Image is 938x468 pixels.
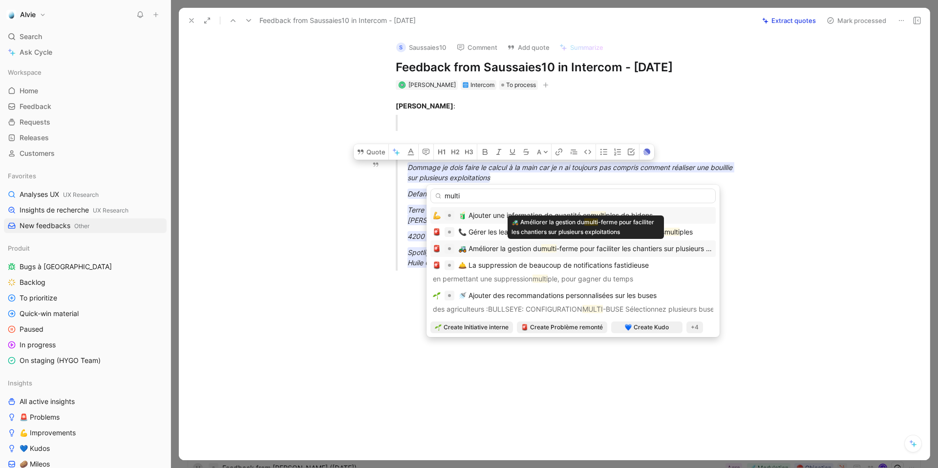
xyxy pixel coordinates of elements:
[533,275,548,283] mark: multi
[530,322,603,332] span: Create Problème remonté
[582,305,603,313] mark: MULTI
[556,244,746,253] span: -ferme pour faciliter les chantiers sur plusieurs exploitations
[433,303,713,315] p: des agriculteurs :BULLSEYE: CONFIGURATION -BUSE Sélectionnez plusieurs buses pour
[625,324,632,331] img: 💙
[584,218,598,226] mark: multi
[541,244,556,253] mark: multi
[435,324,442,331] img: 🌱
[686,321,703,333] div: +4
[591,211,606,219] mark: multi
[458,211,591,219] span: 🧃 Ajouter une information de quantité en
[458,291,657,299] span: 🚿 Ajouter des recommandations personnalisées sur les buses
[680,228,693,236] span: ples
[444,322,509,332] span: Create Initiative interne
[634,322,669,332] span: Create Kudo
[433,245,441,253] img: 🚨
[458,261,649,269] span: 🛎️ La suppression de beaucoup de notifications fastidieuse
[606,211,653,219] span: ples de bidons
[433,273,713,285] p: en permettant une suppression ple, pour gagner du temps
[433,228,441,236] img: 🚨
[433,261,441,269] img: 🚨
[430,189,716,203] input: Link to initiative interne, problème remonté, kudo, idée remontée, bug, dev or insight de recherche
[664,228,680,236] mark: multi
[433,212,441,219] img: 💪
[512,218,584,226] span: 🚜 Améliorer la gestion du
[521,324,528,331] img: 🚨
[458,244,541,253] span: 🚜 Améliorer la gestion du
[433,292,441,299] img: 🌱
[458,228,664,236] span: 📞 Gérer les leads avec plusieurs comptes pour éviter les appels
